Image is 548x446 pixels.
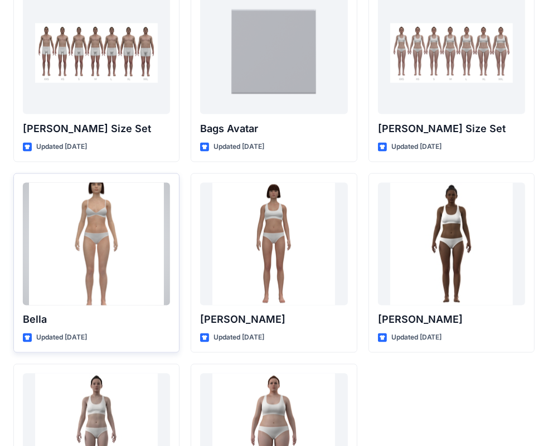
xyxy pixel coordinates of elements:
[200,121,347,137] p: Bags Avatar
[391,332,442,344] p: Updated [DATE]
[23,183,170,306] a: Bella
[391,141,442,153] p: Updated [DATE]
[214,332,264,344] p: Updated [DATE]
[378,183,525,306] a: Gabrielle
[214,141,264,153] p: Updated [DATE]
[23,121,170,137] p: [PERSON_NAME] Size Set
[36,141,87,153] p: Updated [DATE]
[200,183,347,306] a: Emma
[378,312,525,328] p: [PERSON_NAME]
[200,312,347,328] p: [PERSON_NAME]
[23,312,170,328] p: Bella
[378,121,525,137] p: [PERSON_NAME] Size Set
[36,332,87,344] p: Updated [DATE]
